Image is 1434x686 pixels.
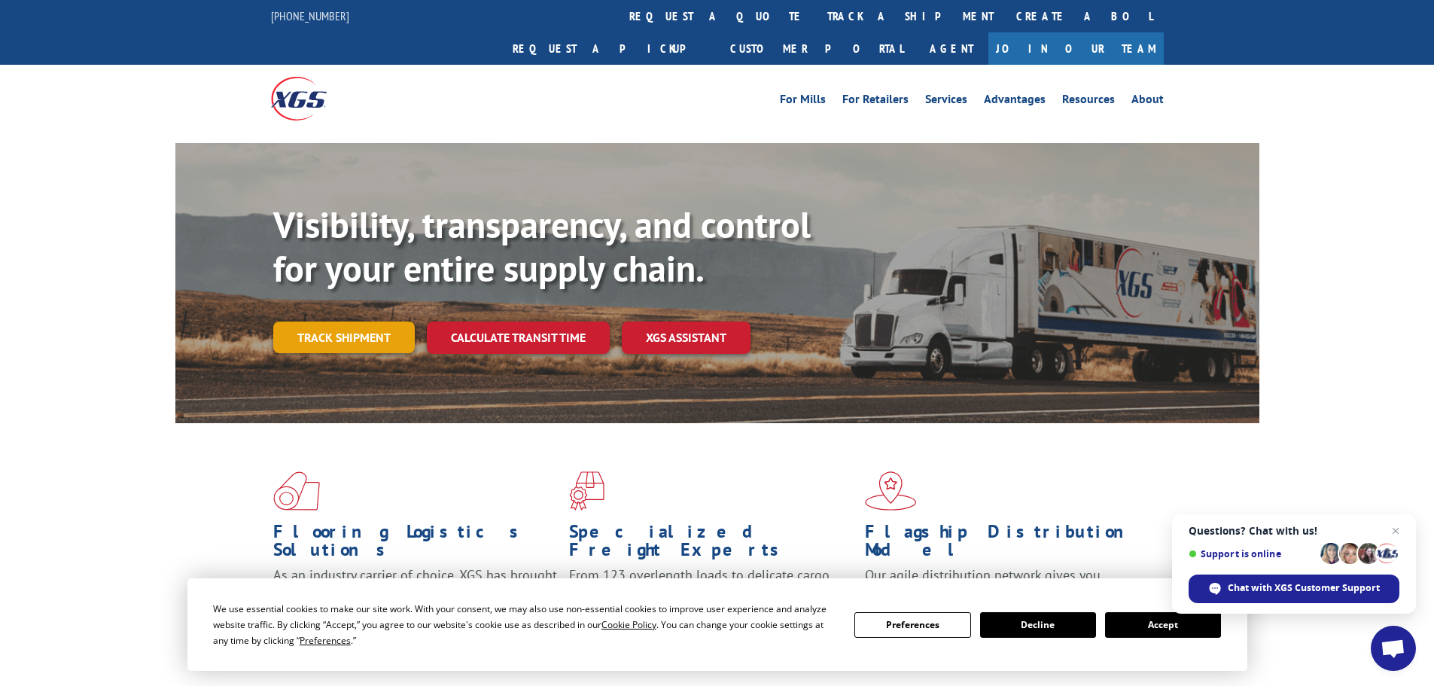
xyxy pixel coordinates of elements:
span: Our agile distribution network gives you nationwide inventory management on demand. [865,566,1142,602]
a: Request a pickup [501,32,719,65]
p: From 123 overlength loads to delicate cargo, our experienced staff knows the best way to move you... [569,566,854,633]
h1: Flooring Logistics Solutions [273,523,558,566]
button: Accept [1105,612,1221,638]
div: Open chat [1371,626,1416,671]
a: Join Our Team [988,32,1164,65]
span: Support is online [1189,548,1315,559]
h1: Specialized Freight Experts [569,523,854,566]
a: Calculate transit time [427,322,610,354]
a: XGS ASSISTANT [622,322,750,354]
a: Advantages [984,93,1046,110]
div: Cookie Consent Prompt [187,578,1247,671]
b: Visibility, transparency, and control for your entire supply chain. [273,201,811,291]
img: xgs-icon-total-supply-chain-intelligence-red [273,471,320,511]
span: Chat with XGS Customer Support [1228,581,1380,595]
a: [PHONE_NUMBER] [271,8,349,23]
a: Services [925,93,967,110]
a: Resources [1062,93,1115,110]
button: Decline [980,612,1096,638]
div: Chat with XGS Customer Support [1189,575,1399,603]
span: Close chat [1387,522,1405,540]
a: Customer Portal [719,32,915,65]
div: We use essential cookies to make our site work. With your consent, we may also use non-essential ... [213,601,836,648]
a: About [1131,93,1164,110]
a: Track shipment [273,322,415,353]
a: Agent [915,32,988,65]
span: Preferences [300,634,351,647]
span: Questions? Chat with us! [1189,525,1399,537]
img: xgs-icon-focused-on-flooring-red [569,471,604,511]
span: Cookie Policy [601,618,656,631]
h1: Flagship Distribution Model [865,523,1149,566]
span: As an industry carrier of choice, XGS has brought innovation and dedication to flooring logistics... [273,566,557,620]
a: For Retailers [842,93,909,110]
img: xgs-icon-flagship-distribution-model-red [865,471,917,511]
button: Preferences [854,612,970,638]
a: For Mills [780,93,826,110]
